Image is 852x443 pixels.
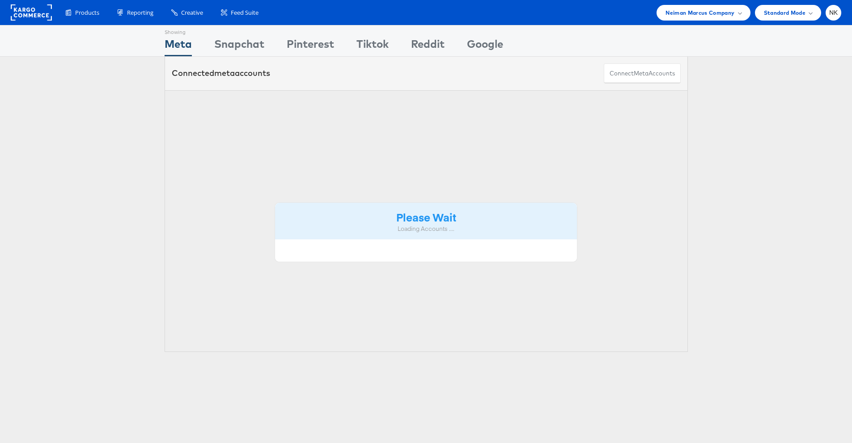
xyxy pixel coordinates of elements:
[214,36,264,56] div: Snapchat
[604,63,681,84] button: ConnectmetaAccounts
[165,25,192,36] div: Showing
[396,209,456,224] strong: Please Wait
[829,10,838,16] span: NK
[165,36,192,56] div: Meta
[287,36,334,56] div: Pinterest
[127,8,153,17] span: Reporting
[467,36,503,56] div: Google
[75,8,99,17] span: Products
[231,8,259,17] span: Feed Suite
[356,36,389,56] div: Tiktok
[634,69,649,78] span: meta
[282,225,571,233] div: Loading Accounts ....
[411,36,445,56] div: Reddit
[181,8,203,17] span: Creative
[665,8,734,17] span: Neiman Marcus Company
[764,8,805,17] span: Standard Mode
[214,68,235,78] span: meta
[172,67,270,79] div: Connected accounts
